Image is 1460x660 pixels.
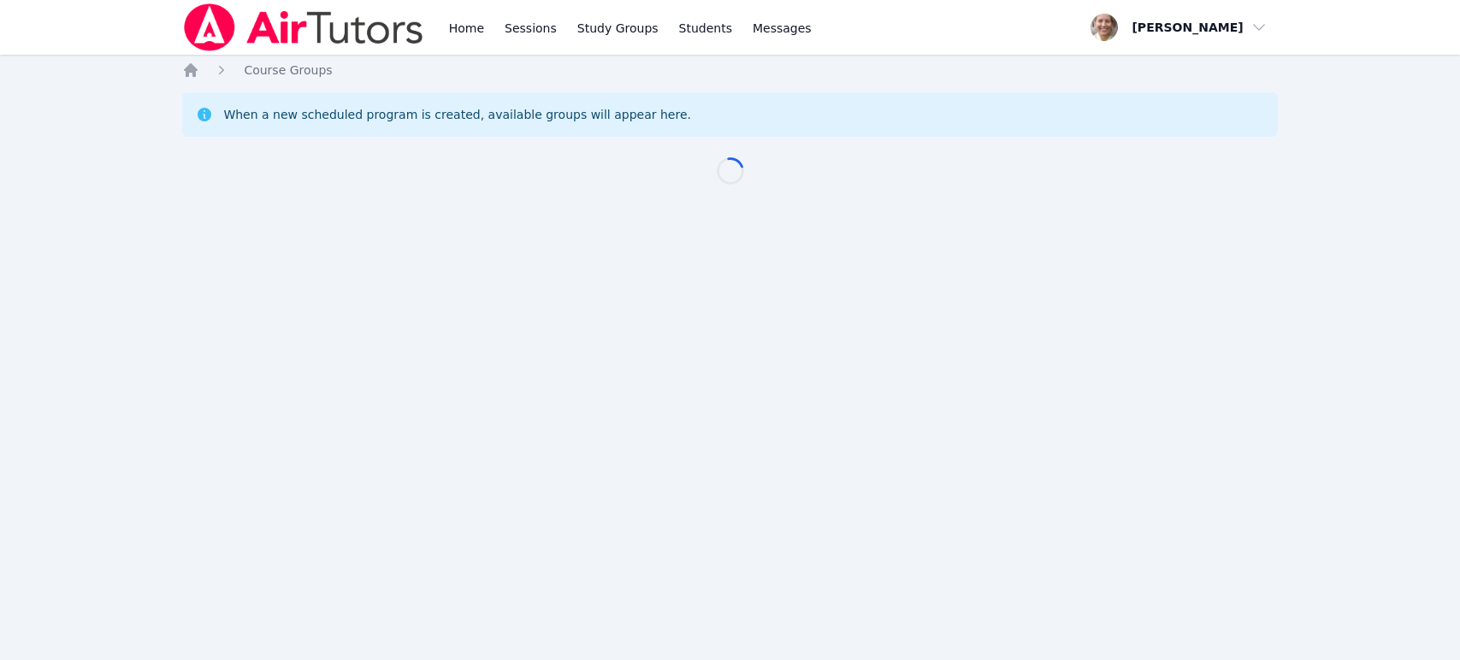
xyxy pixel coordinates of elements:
[182,3,424,51] img: Air Tutors
[223,106,691,123] div: When a new scheduled program is created, available groups will appear here.
[182,62,1277,79] nav: Breadcrumb
[244,62,332,79] a: Course Groups
[244,63,332,77] span: Course Groups
[753,20,812,37] span: Messages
